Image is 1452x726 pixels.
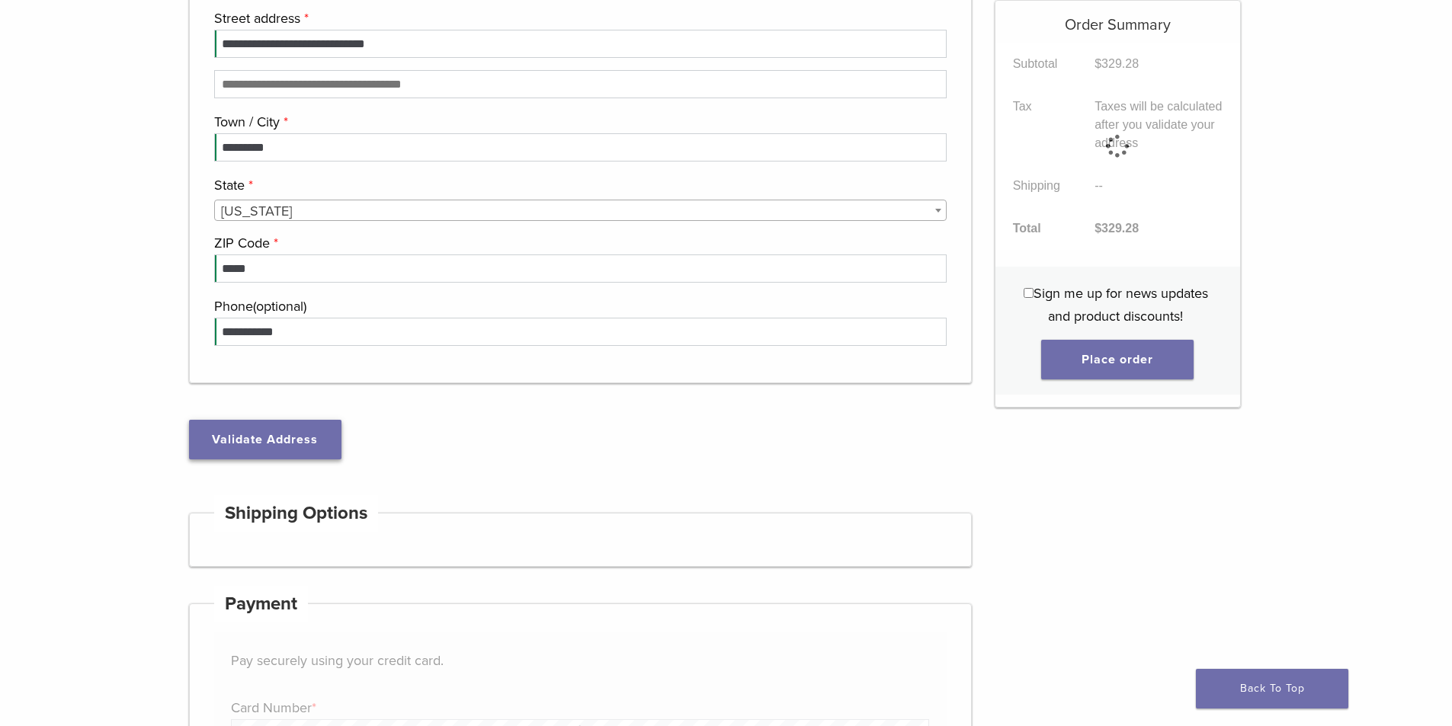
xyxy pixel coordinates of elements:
a: Back To Top [1196,669,1348,708]
label: ZIP Code [214,232,944,254]
span: Sign me up for news updates and product discounts! [1034,285,1208,325]
button: Validate Address [189,420,341,459]
label: Phone [214,295,944,318]
label: Street address [214,7,944,30]
span: State [214,200,947,221]
span: (optional) [253,298,306,315]
input: Sign me up for news updates and product discounts! [1024,288,1034,298]
label: State [214,174,944,197]
span: North Carolina [215,200,947,222]
h4: Payment [214,586,309,622]
button: Place order [1041,340,1194,379]
label: Town / City [214,110,944,133]
h4: Shipping Options [214,495,379,532]
h5: Order Summary [995,1,1240,34]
